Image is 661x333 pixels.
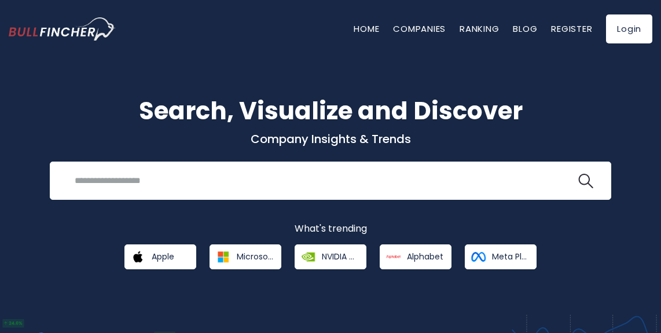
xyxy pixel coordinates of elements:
[9,223,652,235] p: What's trending
[465,244,537,269] a: Meta Platforms
[407,251,443,262] span: Alphabet
[237,251,273,262] span: Microsoft Corporation
[380,244,451,269] a: Alphabet
[9,17,116,40] img: bullfincher logo
[393,23,446,35] a: Companies
[606,14,652,43] a: Login
[460,23,499,35] a: Ranking
[152,251,174,262] span: Apple
[513,23,537,35] a: Blog
[322,251,358,262] span: NVIDIA Corporation
[9,17,133,40] a: Go to homepage
[578,174,593,189] img: search icon
[295,244,366,269] a: NVIDIA Corporation
[551,23,592,35] a: Register
[9,93,652,129] h1: Search, Visualize and Discover
[124,244,196,269] a: Apple
[210,244,281,269] a: Microsoft Corporation
[9,131,652,147] p: Company Insights & Trends
[354,23,379,35] a: Home
[492,251,528,262] span: Meta Platforms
